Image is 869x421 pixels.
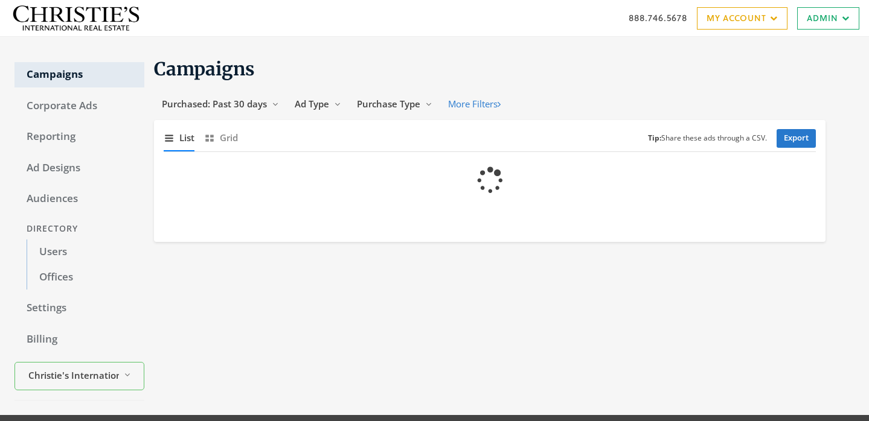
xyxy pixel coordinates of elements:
[204,125,238,151] button: Grid
[27,265,144,290] a: Offices
[648,133,767,144] small: Share these ads through a CSV.
[14,296,144,321] a: Settings
[14,93,144,119] a: Corporate Ads
[349,93,440,115] button: Purchase Type
[154,57,255,80] span: Campaigns
[27,239,144,265] a: Users
[295,98,329,110] span: Ad Type
[697,7,787,30] a: My Account
[777,129,816,148] a: Export
[14,62,144,87] a: Campaigns
[14,186,144,212] a: Audiences
[357,98,420,110] span: Purchase Type
[154,93,287,115] button: Purchased: Past 30 days
[14,156,144,181] a: Ad Designs
[220,131,238,145] span: Grid
[629,11,687,24] a: 888.746.5678
[287,93,349,115] button: Ad Type
[797,7,859,30] a: Admin
[648,133,661,143] b: Tip:
[162,98,267,110] span: Purchased: Past 30 days
[440,93,508,115] button: More Filters
[164,125,194,151] button: List
[14,362,144,390] button: Christie's International Real Estate
[14,327,144,352] a: Billing
[14,124,144,150] a: Reporting
[10,4,143,32] img: Adwerx
[179,131,194,145] span: List
[28,369,119,382] span: Christie's International Real Estate
[14,218,144,240] div: Directory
